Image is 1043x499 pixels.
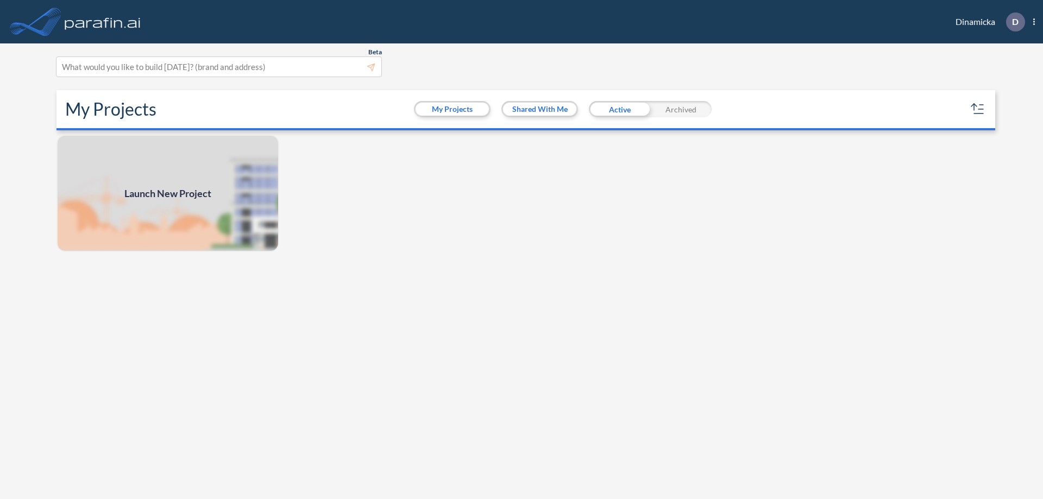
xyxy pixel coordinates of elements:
[1012,17,1019,27] p: D
[969,100,987,118] button: sort
[62,11,143,33] img: logo
[589,101,650,117] div: Active
[416,103,489,116] button: My Projects
[56,135,279,252] a: Launch New Project
[650,101,712,117] div: Archived
[124,186,211,201] span: Launch New Project
[939,12,1035,31] div: Dinamicka
[368,48,382,56] span: Beta
[65,99,156,119] h2: My Projects
[503,103,576,116] button: Shared With Me
[56,135,279,252] img: add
